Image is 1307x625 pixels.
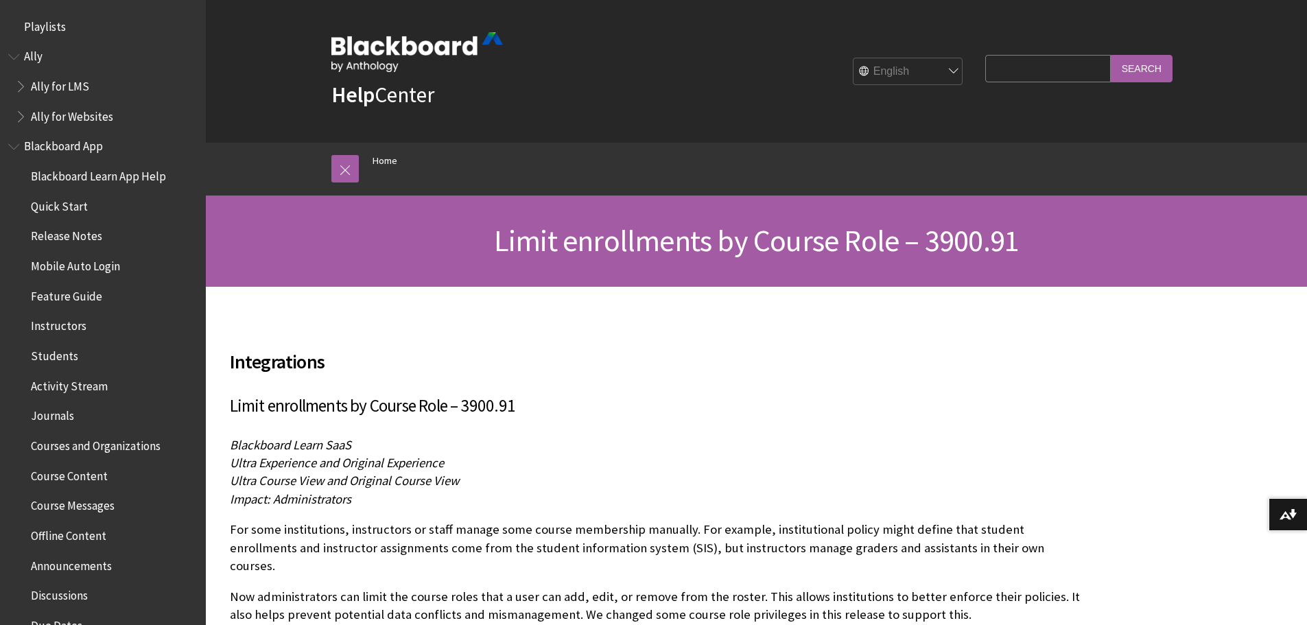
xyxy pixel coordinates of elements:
span: Offline Content [31,524,106,543]
span: Impact: Administrators [230,491,351,507]
span: Blackboard App [24,135,103,154]
span: Mobile Auto Login [31,255,120,273]
nav: Book outline for Playlists [8,15,198,38]
strong: Help [331,81,375,108]
span: Activity Stream [31,375,108,393]
a: HelpCenter [331,81,434,108]
span: Ultra Experience and Original Experience [230,455,444,471]
span: Journals [31,405,74,423]
p: For some institutions, instructors or staff manage some course membership manually. For example, ... [230,521,1081,575]
span: Quick Start [31,195,88,213]
h2: Integrations [230,331,1081,376]
span: Discussions [31,584,88,602]
nav: Book outline for Anthology Ally Help [8,45,198,128]
p: Now administrators can limit the course roles that a user can add, edit, or remove from the roste... [230,588,1081,624]
span: Limit enrollments by Course Role – 3900.91 [494,222,1019,259]
span: Blackboard Learn App Help [31,165,166,183]
span: Feature Guide [31,285,102,303]
span: Blackboard Learn SaaS [230,437,351,453]
span: Course Content [31,464,108,483]
span: Ally [24,45,43,64]
span: Students [31,344,78,363]
span: Release Notes [31,225,102,244]
span: Course Messages [31,495,115,513]
span: Ally for LMS [31,75,89,93]
select: Site Language Selector [853,58,963,86]
h3: Limit enrollments by Course Role – 3900.91 [230,393,1081,419]
span: Courses and Organizations [31,434,161,453]
span: Ally for Websites [31,105,113,123]
span: Instructors [31,315,86,333]
img: Blackboard by Anthology [331,32,503,72]
span: Playlists [24,15,66,34]
a: Home [373,152,397,169]
span: Ultra Course View and Original Course View [230,473,459,488]
span: Announcements [31,554,112,573]
input: Search [1111,55,1173,82]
